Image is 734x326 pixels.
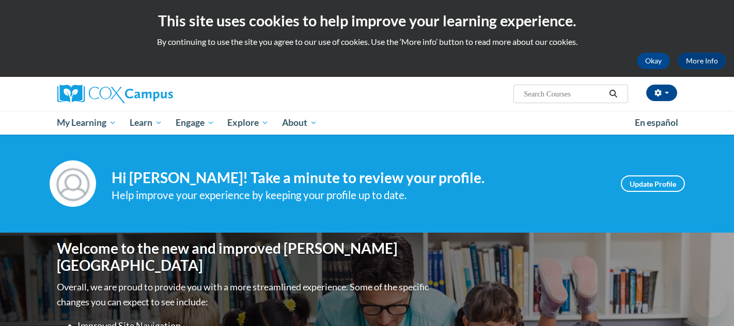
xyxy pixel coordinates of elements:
[57,85,254,103] a: Cox Campus
[282,117,317,129] span: About
[112,169,605,187] h4: Hi [PERSON_NAME]! Take a minute to review your profile.
[50,160,96,207] img: Profile Image
[646,85,677,101] button: Account Settings
[176,117,214,129] span: Engage
[227,117,269,129] span: Explore
[57,240,432,274] h1: Welcome to the new and improved [PERSON_NAME][GEOGRAPHIC_DATA]
[57,85,173,103] img: Cox Campus
[57,117,116,129] span: My Learning
[605,88,621,100] button: Search
[112,187,605,204] div: Help improve your experience by keeping your profile up to date.
[8,10,726,31] h2: This site uses cookies to help improve your learning experience.
[221,111,275,135] a: Explore
[635,117,678,128] span: En español
[130,117,162,129] span: Learn
[275,111,324,135] a: About
[678,53,726,69] a: More Info
[523,88,605,100] input: Search Courses
[8,36,726,47] p: By continuing to use the site you agree to our use of cookies. Use the ‘More info’ button to read...
[637,53,670,69] button: Okay
[169,111,221,135] a: Engage
[42,111,693,135] div: Main menu
[628,112,685,134] a: En español
[57,280,432,309] p: Overall, we are proud to provide you with a more streamlined experience. Some of the specific cha...
[693,285,726,318] iframe: Button to launch messaging window
[621,175,685,192] a: Update Profile
[123,111,169,135] a: Learn
[51,111,123,135] a: My Learning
